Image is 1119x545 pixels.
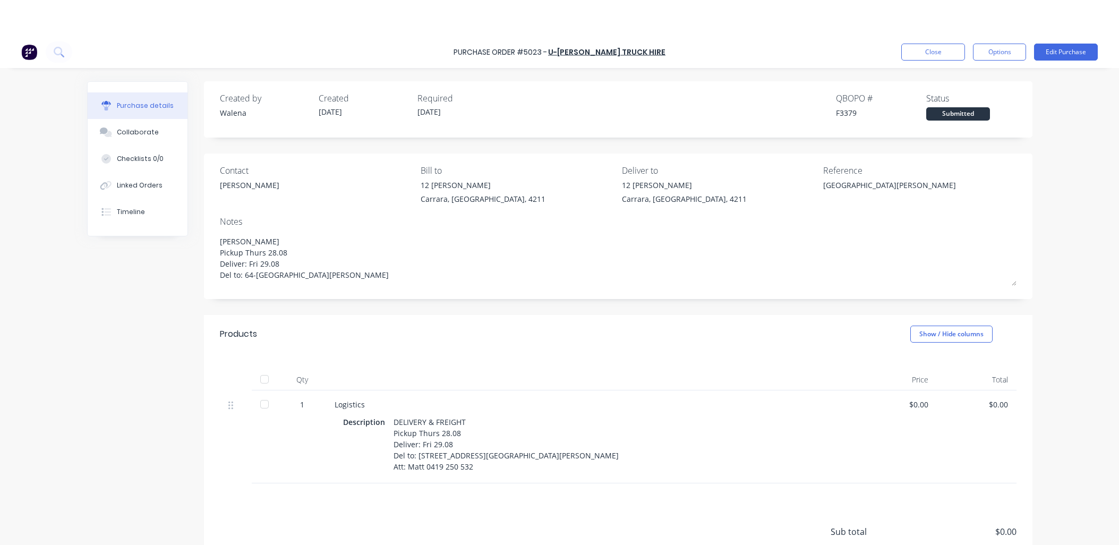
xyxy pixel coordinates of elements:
button: Edit Purchase [1034,44,1098,61]
button: Close [901,44,965,61]
div: Carrara, [GEOGRAPHIC_DATA], 4211 [421,193,545,205]
div: Deliver to [622,164,815,177]
div: 12 [PERSON_NAME] [622,180,747,191]
textarea: [GEOGRAPHIC_DATA][PERSON_NAME] [823,180,956,203]
div: Created by [220,92,310,105]
div: Notes [220,215,1017,228]
a: U-[PERSON_NAME] Truck Hire [548,46,665,57]
div: 1 [287,399,318,410]
div: Timeline [117,207,145,217]
div: $0.00 [866,399,928,410]
div: Required [417,92,508,105]
iframe: Intercom live chat [1083,509,1108,534]
div: Submitted [926,107,990,121]
div: Products [220,328,257,340]
div: 12 [PERSON_NAME] [421,180,545,191]
button: Timeline [88,199,187,225]
div: Purchase Order #5023 - [454,46,547,57]
div: [PERSON_NAME] [220,180,279,191]
div: QBO PO # [836,92,926,105]
span: $0.00 [910,525,1017,538]
div: Total [937,369,1017,390]
div: F3379 [836,107,926,118]
div: $0.00 [945,399,1008,410]
div: Purchase details [117,101,174,110]
div: Created [319,92,409,105]
div: Reference [823,164,1017,177]
div: Price [857,369,937,390]
div: Bill to [421,164,614,177]
div: Description [343,414,394,430]
button: Options [973,44,1026,61]
div: Carrara, [GEOGRAPHIC_DATA], 4211 [622,193,747,205]
div: Logistics [335,399,849,410]
button: Collaborate [88,119,187,146]
div: DELIVERY & FREIGHT Pickup Thurs 28.08 Deliver: Fri 29.08 Del to: [STREET_ADDRESS][GEOGRAPHIC_DATA... [394,414,619,474]
div: Linked Orders [117,181,163,190]
button: Linked Orders [88,172,187,199]
textarea: [PERSON_NAME] Pickup Thurs 28.08 Deliver: Fri 29.08 Del to: 64-[GEOGRAPHIC_DATA][PERSON_NAME] [220,231,1017,286]
div: Status [926,92,1017,105]
button: Purchase details [88,92,187,119]
div: Contact [220,164,413,177]
span: Sub total [831,525,910,538]
button: Checklists 0/0 [88,146,187,172]
div: Collaborate [117,127,159,137]
img: Factory [21,44,37,60]
div: Checklists 0/0 [117,154,164,164]
div: Qty [278,369,326,390]
button: Show / Hide columns [910,326,993,343]
div: Walena [220,107,310,118]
